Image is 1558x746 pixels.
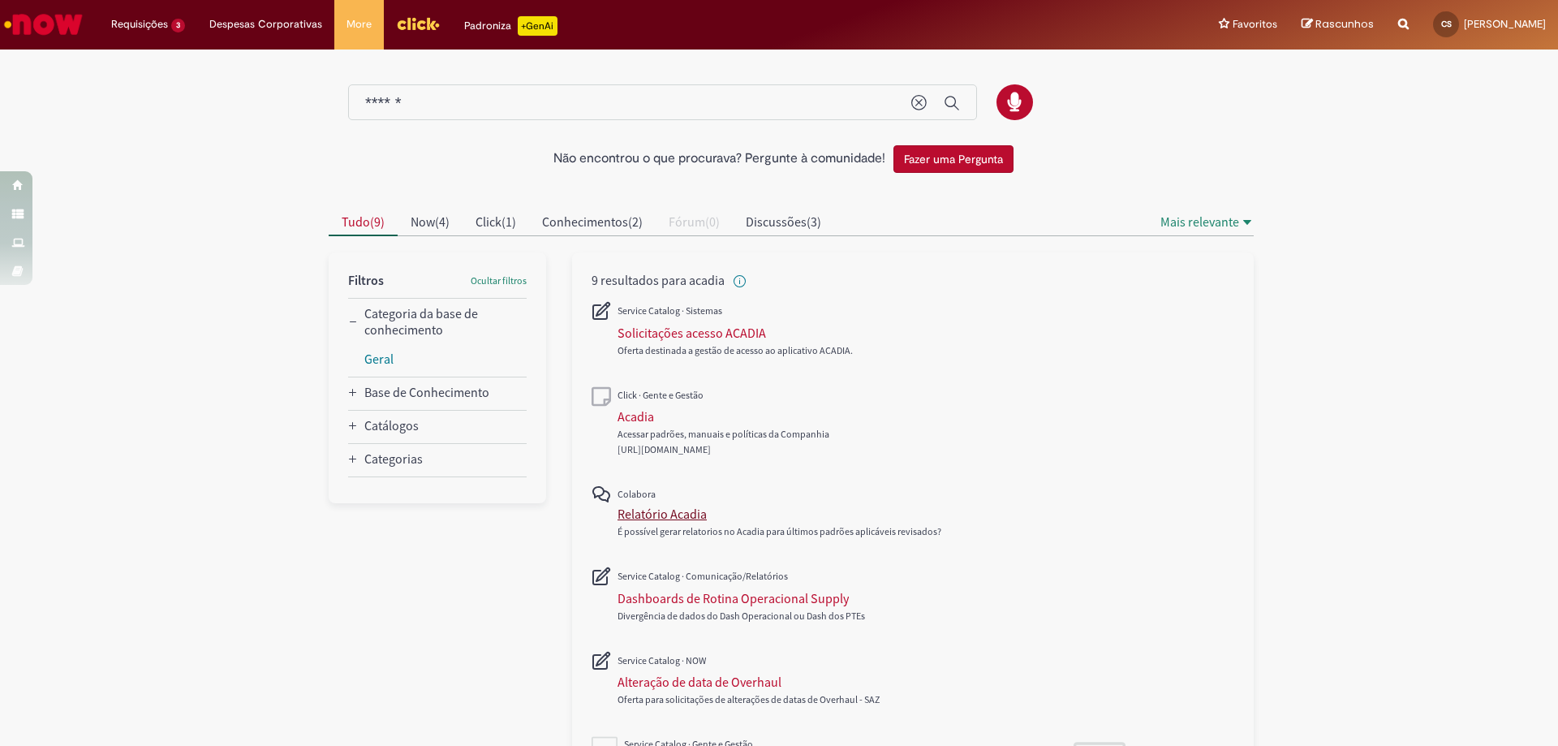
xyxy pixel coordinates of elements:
span: Requisições [111,16,168,32]
a: Rascunhos [1302,17,1374,32]
button: Fazer uma Pergunta [893,145,1014,173]
span: CS [1441,19,1452,29]
span: [PERSON_NAME] [1464,17,1546,31]
p: +GenAi [518,16,557,36]
span: Favoritos [1233,16,1277,32]
h2: Não encontrou o que procurava? Pergunte à comunidade! [553,152,885,166]
img: ServiceNow [2,8,85,41]
img: click_logo_yellow_360x200.png [396,11,440,36]
span: Rascunhos [1315,16,1374,32]
span: 3 [171,19,185,32]
span: More [346,16,372,32]
span: Despesas Corporativas [209,16,322,32]
div: Padroniza [464,16,557,36]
